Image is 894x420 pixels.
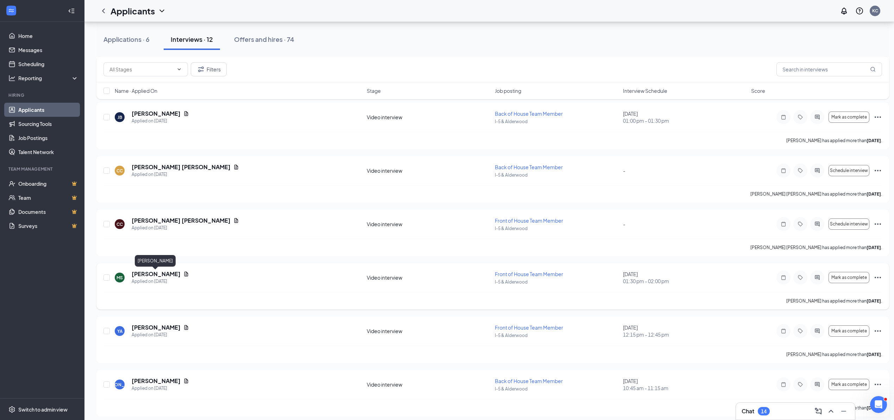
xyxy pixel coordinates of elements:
button: Mark as complete [829,272,869,283]
div: Applications · 6 [103,35,150,44]
b: [DATE] [867,191,881,197]
div: [DATE] [623,110,747,124]
svg: Settings [8,406,15,413]
h3: Chat [742,407,754,415]
a: SurveysCrown [18,219,78,233]
h5: [PERSON_NAME] [132,377,181,385]
span: Score [751,87,765,94]
a: OnboardingCrown [18,177,78,191]
span: Back of House Team Member [495,164,563,170]
div: Applied on [DATE] [132,331,189,338]
span: 12:15 pm - 12:45 pm [623,331,747,338]
button: Mark as complete [829,325,869,337]
div: Applied on [DATE] [132,171,239,178]
div: Video interview [367,274,491,281]
div: Video interview [367,167,491,174]
div: Video interview [367,221,491,228]
div: [DATE] [623,377,747,392]
p: [PERSON_NAME] has applied more than . [786,138,882,144]
p: I-5 & Alderwood [495,386,619,392]
a: Sourcing Tools [18,117,78,131]
svg: Note [779,382,788,387]
div: CC [117,168,123,174]
div: MS [117,275,123,281]
span: Front of House Team Member [495,217,563,224]
span: - [623,221,625,227]
svg: ActiveChat [813,221,821,227]
svg: ChevronLeft [99,7,108,15]
span: Front of House Team Member [495,271,563,277]
div: Applied on [DATE] [132,117,189,125]
svg: Document [183,378,189,384]
b: [DATE] [867,405,881,411]
svg: ComposeMessage [814,407,823,415]
span: 01:00 pm - 01:30 pm [623,117,747,124]
svg: Note [779,114,788,120]
button: Minimize [838,406,849,417]
div: [DATE] [623,271,747,285]
button: Schedule interview [829,218,869,230]
h5: [PERSON_NAME] [132,270,181,278]
p: I-5 & Alderwood [495,172,619,178]
span: Name · Applied On [115,87,157,94]
b: [DATE] [867,245,881,250]
svg: Ellipses [874,273,882,282]
svg: WorkstreamLogo [8,7,15,14]
span: Schedule interview [830,168,868,173]
span: 01:30 pm - 02:00 pm [623,278,747,285]
svg: Notifications [840,7,848,15]
svg: Note [779,221,788,227]
button: Mark as complete [829,112,869,123]
p: I-5 & Alderwood [495,279,619,285]
a: TeamCrown [18,191,78,205]
iframe: Intercom live chat [870,396,887,413]
div: Applied on [DATE] [132,278,189,285]
h5: [PERSON_NAME] [PERSON_NAME] [132,217,231,224]
button: Filter Filters [191,62,227,76]
svg: Tag [796,382,805,387]
span: Job posting [495,87,521,94]
div: Applied on [DATE] [132,224,239,231]
span: Schedule interview [830,222,868,227]
div: KC [872,8,878,14]
span: Back of House Team Member [495,110,563,117]
a: Job Postings [18,131,78,145]
p: [PERSON_NAME] [PERSON_NAME] has applied more than . [750,191,882,197]
div: Hiring [8,92,77,98]
div: Applied on [DATE] [132,385,189,392]
svg: Note [779,275,788,280]
span: - [623,167,625,174]
a: Talent Network [18,145,78,159]
svg: Tag [796,114,805,120]
h1: Applicants [111,5,155,17]
h5: [PERSON_NAME] [132,110,181,117]
svg: ActiveChat [813,275,821,280]
div: Interviews · 12 [171,35,213,44]
svg: ActiveChat [813,168,821,173]
div: [PERSON_NAME] [135,255,176,267]
input: All Stages [109,65,174,73]
svg: Ellipses [874,166,882,175]
svg: Analysis [8,75,15,82]
svg: Ellipses [874,327,882,335]
div: CC [117,221,123,227]
svg: Document [183,111,189,116]
button: ComposeMessage [813,406,824,417]
a: Messages [18,43,78,57]
svg: Document [183,325,189,330]
svg: Minimize [839,407,848,415]
svg: Document [233,218,239,223]
p: [PERSON_NAME] has applied more than . [786,298,882,304]
button: Mark as complete [829,379,869,390]
svg: Document [183,271,189,277]
span: Interview Schedule [623,87,667,94]
svg: Note [779,328,788,334]
svg: Tag [796,221,805,227]
svg: ActiveChat [813,382,821,387]
button: ChevronUp [825,406,837,417]
div: Video interview [367,327,491,335]
span: Mark as complete [831,329,867,333]
svg: Note [779,168,788,173]
p: I-5 & Alderwood [495,225,619,231]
